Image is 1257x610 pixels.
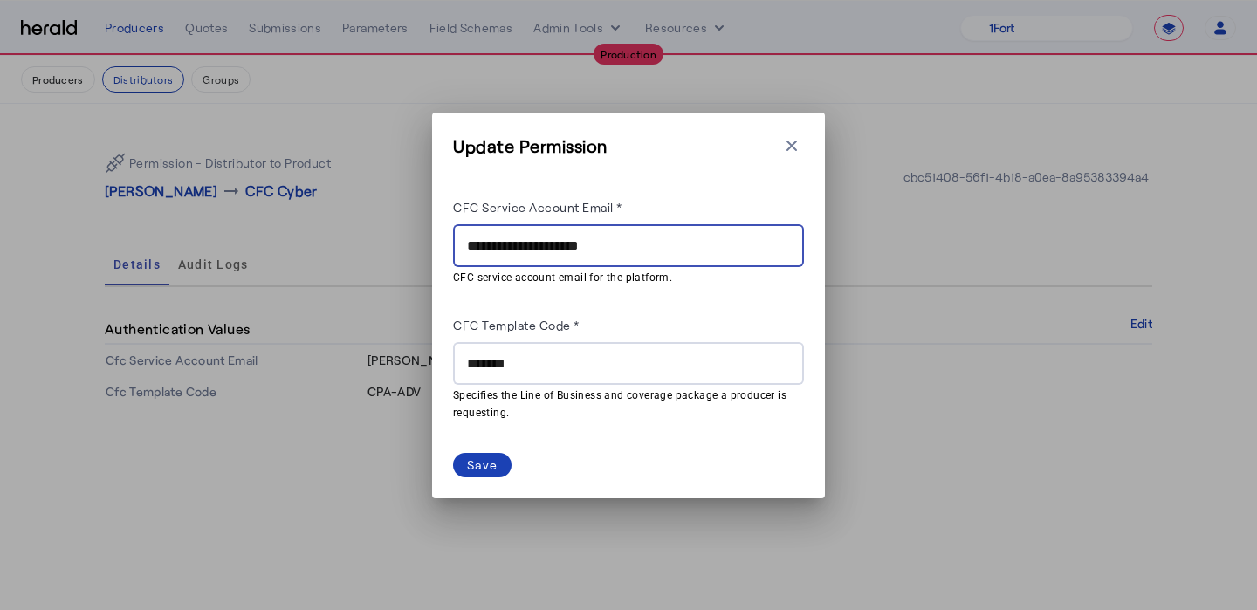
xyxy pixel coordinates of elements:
mat-hint: Specifies the Line of Business and coverage package a producer is requesting. [453,385,793,422]
label: CFC Service Account Email * [453,200,622,215]
mat-hint: CFC service account email for the platform. [453,267,793,286]
button: Save [453,453,512,477]
label: CFC Template Code * [453,318,580,332]
h3: Update Permission [453,134,608,158]
div: Save [467,456,498,474]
